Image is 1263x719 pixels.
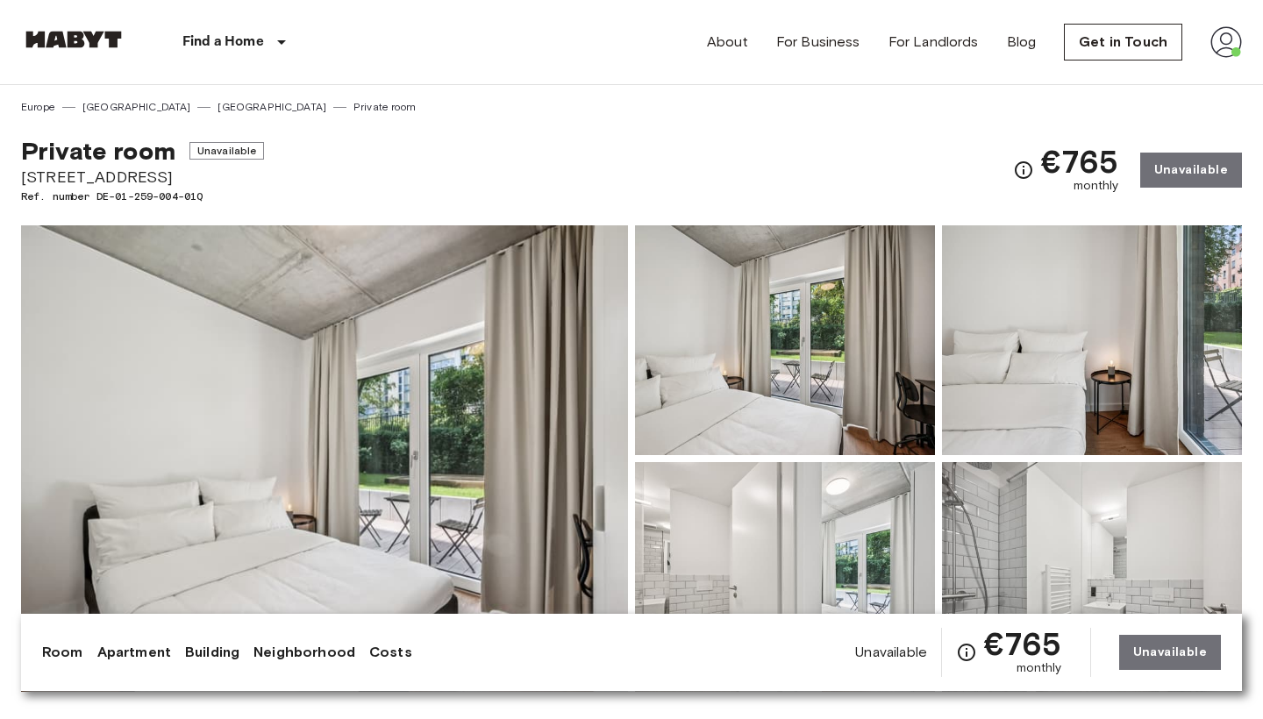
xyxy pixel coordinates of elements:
[1210,26,1242,58] img: avatar
[984,628,1062,659] span: €765
[21,31,126,48] img: Habyt
[635,462,935,692] img: Picture of unit DE-01-259-004-01Q
[776,32,860,53] a: For Business
[253,642,355,663] a: Neighborhood
[182,32,264,53] p: Find a Home
[942,225,1242,455] img: Picture of unit DE-01-259-004-01Q
[82,99,191,115] a: [GEOGRAPHIC_DATA]
[1041,146,1119,177] span: €765
[369,642,412,663] a: Costs
[1013,160,1034,181] svg: Check cost overview for full price breakdown. Please note that discounts apply to new joiners onl...
[1017,659,1062,677] span: monthly
[956,642,977,663] svg: Check cost overview for full price breakdown. Please note that discounts apply to new joiners onl...
[635,225,935,455] img: Picture of unit DE-01-259-004-01Q
[97,642,171,663] a: Apartment
[185,642,239,663] a: Building
[21,99,55,115] a: Europe
[942,462,1242,692] img: Picture of unit DE-01-259-004-01Q
[1064,24,1182,61] a: Get in Touch
[42,642,83,663] a: Room
[1074,177,1119,195] span: monthly
[855,643,927,662] span: Unavailable
[189,142,265,160] span: Unavailable
[707,32,748,53] a: About
[21,166,264,189] span: [STREET_ADDRESS]
[218,99,326,115] a: [GEOGRAPHIC_DATA]
[353,99,416,115] a: Private room
[1007,32,1037,53] a: Blog
[888,32,979,53] a: For Landlords
[21,136,175,166] span: Private room
[21,189,264,204] span: Ref. number DE-01-259-004-01Q
[21,225,628,692] img: Marketing picture of unit DE-01-259-004-01Q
